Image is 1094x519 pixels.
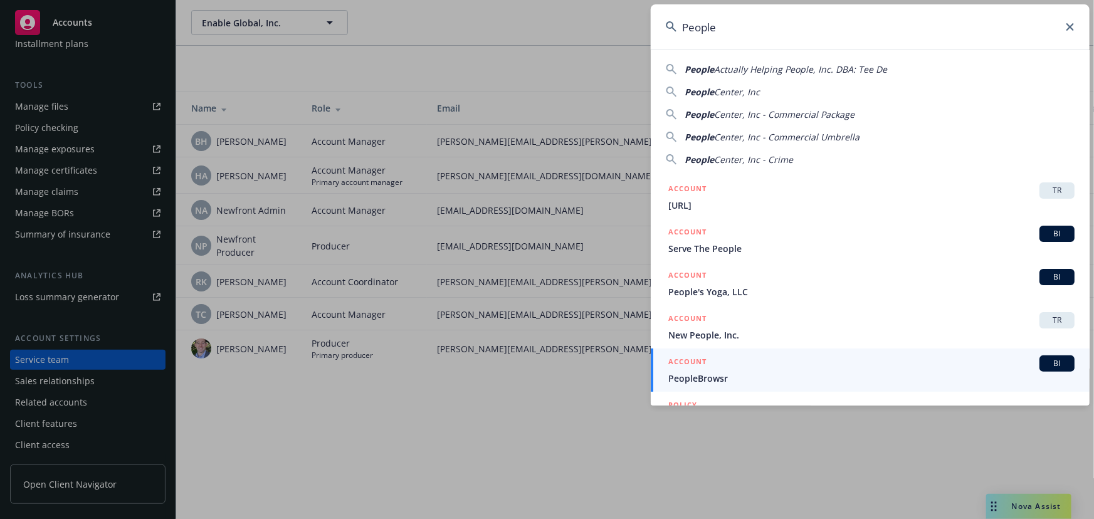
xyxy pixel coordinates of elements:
[651,219,1090,262] a: ACCOUNTBIServe The People
[714,154,793,165] span: Center, Inc - Crime
[651,349,1090,392] a: ACCOUNTBIPeopleBrowsr
[651,392,1090,446] a: POLICY
[668,372,1075,385] span: PeopleBrowsr
[685,131,714,143] span: People
[714,63,887,75] span: Actually Helping People, Inc. DBA: Tee De
[668,355,707,370] h5: ACCOUNT
[651,176,1090,219] a: ACCOUNTTR[URL]
[1044,315,1070,326] span: TR
[685,86,714,98] span: People
[651,262,1090,305] a: ACCOUNTBIPeople's Yoga, LLC
[668,226,707,241] h5: ACCOUNT
[685,108,714,120] span: People
[1044,358,1070,369] span: BI
[651,4,1090,50] input: Search...
[668,199,1075,212] span: [URL]
[668,399,697,411] h5: POLICY
[668,328,1075,342] span: New People, Inc.
[685,154,714,165] span: People
[668,182,707,197] h5: ACCOUNT
[668,285,1075,298] span: People's Yoga, LLC
[1044,185,1070,196] span: TR
[668,242,1075,255] span: Serve The People
[714,108,855,120] span: Center, Inc - Commercial Package
[685,63,714,75] span: People
[668,312,707,327] h5: ACCOUNT
[651,305,1090,349] a: ACCOUNTTRNew People, Inc.
[668,269,707,284] h5: ACCOUNT
[1044,228,1070,239] span: BI
[1044,271,1070,283] span: BI
[714,86,760,98] span: Center, Inc
[714,131,860,143] span: Center, Inc - Commercial Umbrella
